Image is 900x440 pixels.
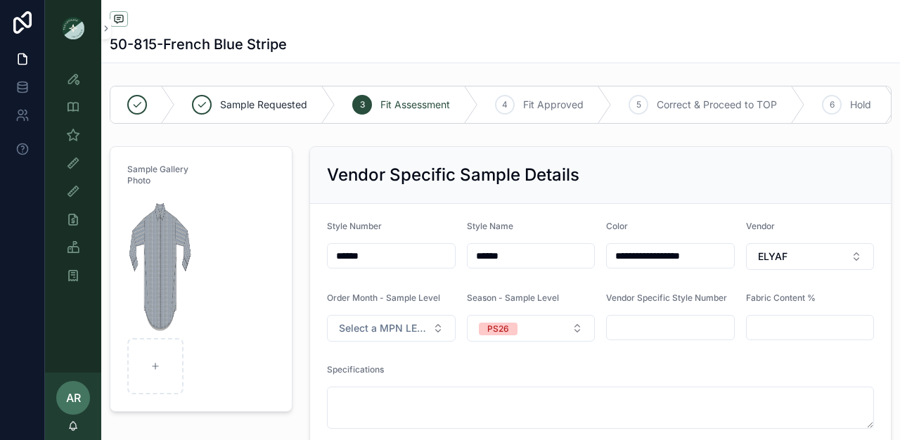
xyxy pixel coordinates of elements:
[746,243,875,270] button: Select Button
[327,292,440,303] span: Order Month - Sample Level
[380,98,450,112] span: Fit Assessment
[327,364,384,375] span: Specifications
[636,99,641,110] span: 5
[45,56,101,306] div: scrollable content
[360,99,365,110] span: 3
[830,99,835,110] span: 6
[327,221,382,231] span: Style Number
[523,98,584,112] span: Fit Approved
[657,98,777,112] span: Correct & Proceed to TOP
[746,292,816,303] span: Fabric Content %
[339,321,427,335] span: Select a MPN LEVEL ORDER MONTH
[127,198,195,332] img: Screenshot-2025-09-30-152345.png
[467,315,596,342] button: Select Button
[606,292,727,303] span: Vendor Specific Style Number
[850,98,871,112] span: Hold
[127,164,188,186] span: Sample Gallery Photo
[327,315,456,342] button: Select Button
[220,98,307,112] span: Sample Requested
[606,221,628,231] span: Color
[758,250,787,264] span: ELYAF
[66,389,81,406] span: AR
[110,34,287,54] h1: 50-815-French Blue Stripe
[487,323,509,335] div: PS26
[746,221,775,231] span: Vendor
[467,221,513,231] span: Style Name
[327,164,579,186] h2: Vendor Specific Sample Details
[62,17,84,39] img: App logo
[467,292,559,303] span: Season - Sample Level
[502,99,508,110] span: 4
